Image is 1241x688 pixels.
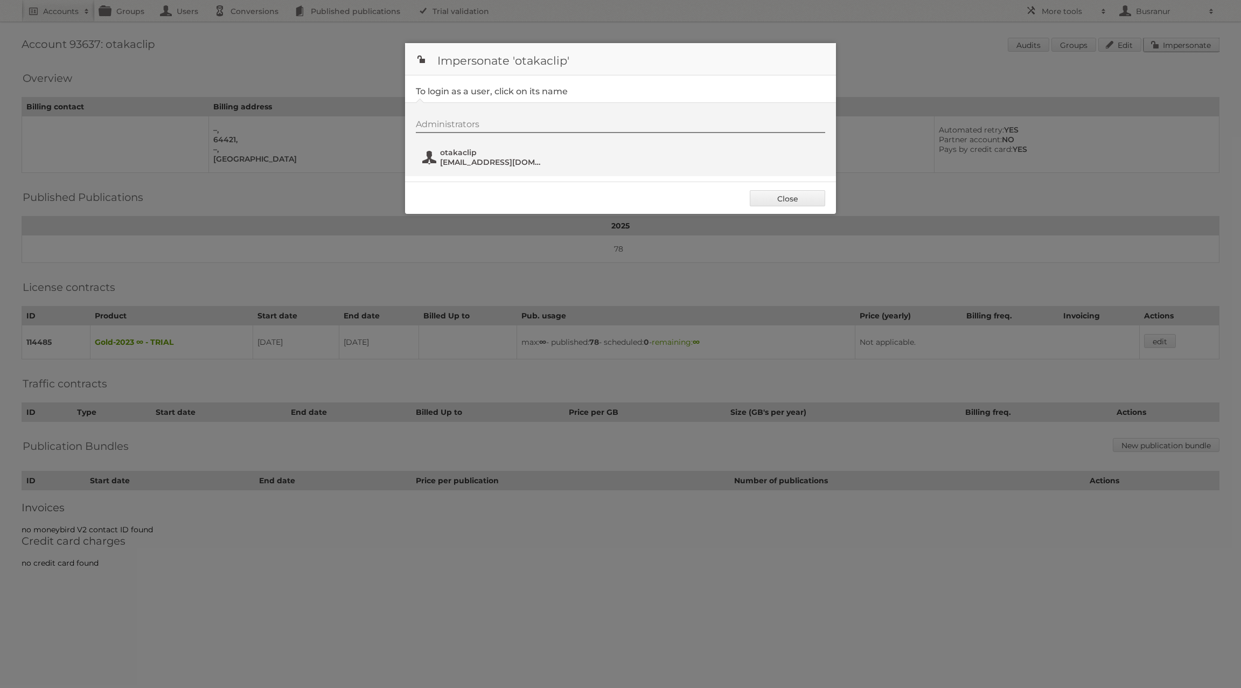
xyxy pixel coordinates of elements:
span: otakaclip [440,148,545,157]
div: Administrators [416,119,825,133]
a: Close [750,190,825,206]
span: [EMAIL_ADDRESS][DOMAIN_NAME] [440,157,545,167]
button: otakaclip [EMAIL_ADDRESS][DOMAIN_NAME] [421,147,548,168]
legend: To login as a user, click on its name [416,86,568,96]
h1: Impersonate 'otakaclip' [405,43,836,75]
